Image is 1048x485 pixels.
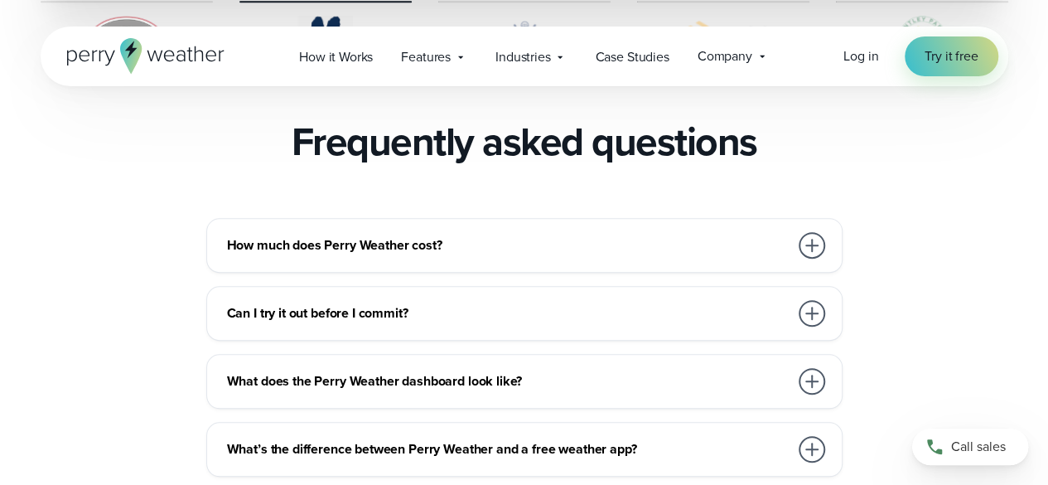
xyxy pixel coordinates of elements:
[401,47,451,67] span: Features
[227,439,789,459] h3: What’s the difference between Perry Weather and a free weather app?
[951,437,1006,457] span: Call sales
[495,47,550,67] span: Industries
[227,371,789,391] h3: What does the Perry Weather dashboard look like?
[595,47,669,67] span: Case Studies
[698,46,752,66] span: Company
[227,235,789,255] h3: How much does Perry Weather cost?
[292,119,757,165] h2: Frequently asked questions
[843,46,878,66] a: Log in
[438,16,611,65] img: PGA.svg
[637,16,809,65] img: Gridworks.svg
[285,40,387,74] a: How it Works
[925,46,978,66] span: Try it free
[227,303,789,323] h3: Can I try it out before I commit?
[905,36,997,76] a: Try it free
[912,429,1028,465] a: Call sales
[843,46,878,65] span: Log in
[299,47,373,67] span: How it Works
[581,40,683,74] a: Case Studies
